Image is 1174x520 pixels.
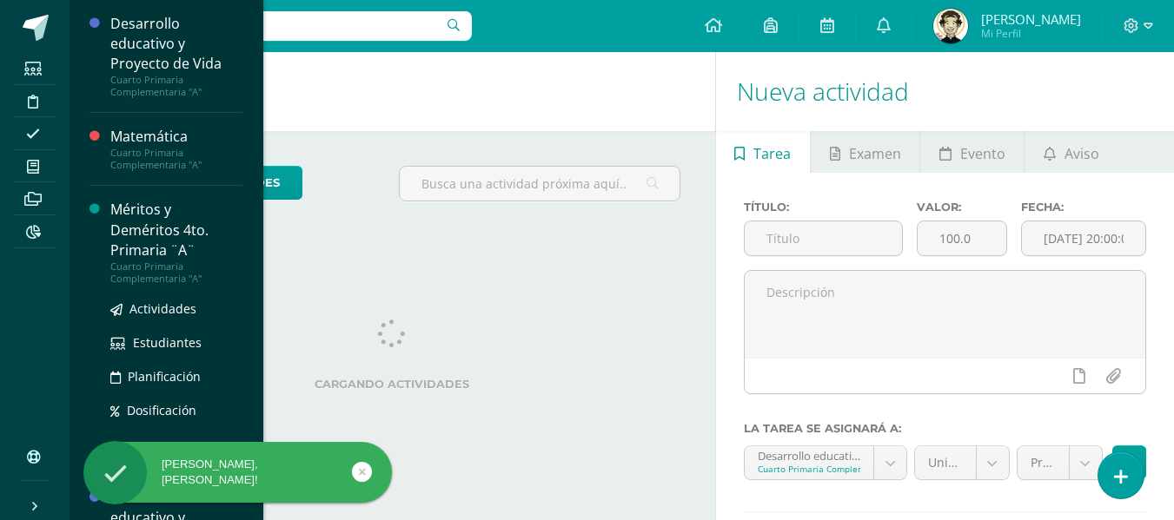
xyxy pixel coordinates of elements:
a: Planificación [110,366,242,386]
a: Actividades [110,299,242,319]
a: Estudiantes [110,332,242,352]
span: Mi Perfil [981,26,1081,41]
div: Cuarto Primaria Complementaria "A" [110,260,242,285]
a: MatemáticaCuarto Primaria Complementaria "A" [110,127,242,171]
a: Unidad 3 [915,446,1009,479]
span: Evento [960,133,1005,174]
div: Desarrollo educativo y Proyecto de Vida [110,14,242,74]
h1: Actividades [90,52,694,131]
input: Busca una actividad próxima aquí... [400,167,679,201]
input: Fecha de entrega [1022,221,1145,255]
span: Examen [849,133,901,174]
a: Examen [811,131,919,173]
span: Planificación [128,368,201,385]
a: Desarrollo educativo y Proyecto de VidaCuarto Primaria Complementaria "A" [110,14,242,98]
label: La tarea se asignará a: [744,422,1146,435]
div: Desarrollo educativo y Proyecto de Vida 'A' [758,446,860,463]
a: Méritos y Deméritos 4to. Primaria ¨A¨Cuarto Primaria Complementaria "A" [110,200,242,284]
label: Fecha: [1021,201,1146,214]
span: [PERSON_NAME] [981,10,1081,28]
a: Desarrollo educativo y Proyecto de Vida 'A'Cuarto Primaria Complementaria [745,446,906,479]
label: Cargando actividades [104,378,680,391]
div: Matemática [110,127,242,147]
span: Actividades [129,300,196,317]
div: Cuarto Primaria Complementaria "A" [110,147,242,171]
img: cec87810e7b0876db6346626e4ad5e30.png [933,9,968,43]
a: Aviso [1025,131,1118,173]
label: Valor: [917,201,1007,214]
a: Evento [920,131,1024,173]
div: Cuarto Primaria Complementaria "A" [110,74,242,98]
input: Título [745,221,903,255]
div: [PERSON_NAME], [PERSON_NAME]! [83,457,392,488]
a: Dosificación [110,400,242,420]
div: Cuarto Primaria Complementaria [758,463,860,475]
span: Tarea [753,133,791,174]
input: Busca un usuario... [81,11,472,41]
a: Prueba Corta (0.0%) [1018,446,1102,479]
span: Aviso [1065,133,1099,174]
span: Dosificación [127,402,196,418]
a: Tarea [716,131,810,173]
label: Título: [744,201,904,214]
div: Méritos y Deméritos 4to. Primaria ¨A¨ [110,200,242,260]
input: Puntos máximos [918,221,1006,255]
span: Unidad 3 [928,446,963,479]
span: Estudiantes [133,334,202,351]
span: Prueba Corta (0.0%) [1031,446,1056,479]
h1: Nueva actividad [737,52,1153,131]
